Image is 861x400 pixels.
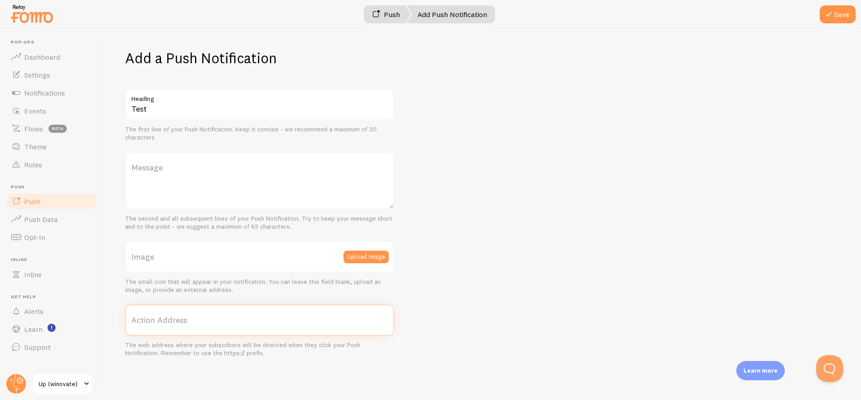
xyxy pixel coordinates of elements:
[125,215,394,230] div: The second and all subsequent lines of your Push Notification. Try to keep your message short and...
[5,48,98,66] a: Dashboard
[5,156,98,174] a: Rules
[5,320,98,338] a: Learn
[48,324,56,332] svg: <p>Watch New Feature Tutorials!</p>
[24,325,43,334] span: Learn
[48,125,67,133] span: beta
[125,152,394,183] label: Message
[344,251,389,263] button: Upload Image
[5,84,98,102] a: Notifications
[24,70,50,79] span: Settings
[24,215,58,224] span: Push Data
[5,120,98,138] a: Flows beta
[5,66,98,84] a: Settings
[24,142,47,151] span: Theme
[125,49,839,67] h1: Add a Push Notification
[5,192,98,210] a: Push
[125,89,394,104] label: Heading
[24,307,43,316] span: Alerts
[125,126,394,141] div: The first line of your Push Notification. Keep it concise - we recommend a maximum of 30 characters
[24,88,65,97] span: Notifications
[24,343,51,352] span: Support
[24,52,60,61] span: Dashboard
[125,241,394,273] label: Image
[24,197,40,206] span: Push
[11,257,98,263] span: Inline
[11,39,98,45] span: Pop-ups
[11,184,98,190] span: Push
[736,361,785,380] div: Learn more
[9,2,54,25] img: fomo-relay-logo-orange.svg
[816,355,843,382] iframe: Help Scout Beacon - Open
[5,302,98,320] a: Alerts
[39,378,81,389] span: Up (winovate)
[5,228,98,246] a: Opt-In
[5,265,98,283] a: Inline
[744,366,778,375] p: Learn more
[5,210,98,228] a: Push Data
[24,160,42,169] span: Rules
[5,338,98,356] a: Support
[125,304,394,336] label: Action Address
[5,102,98,120] a: Events
[11,294,98,300] span: Get Help
[24,124,43,133] span: Flows
[125,278,394,294] div: The small icon that will appear in your notification. You can leave this field blank, upload an i...
[24,233,45,242] span: Opt-In
[5,138,98,156] a: Theme
[24,270,42,279] span: Inline
[24,106,46,115] span: Events
[32,373,93,395] a: Up (winovate)
[125,341,394,357] div: The web address where your subscribers will be directed when they click your Push Notification. R...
